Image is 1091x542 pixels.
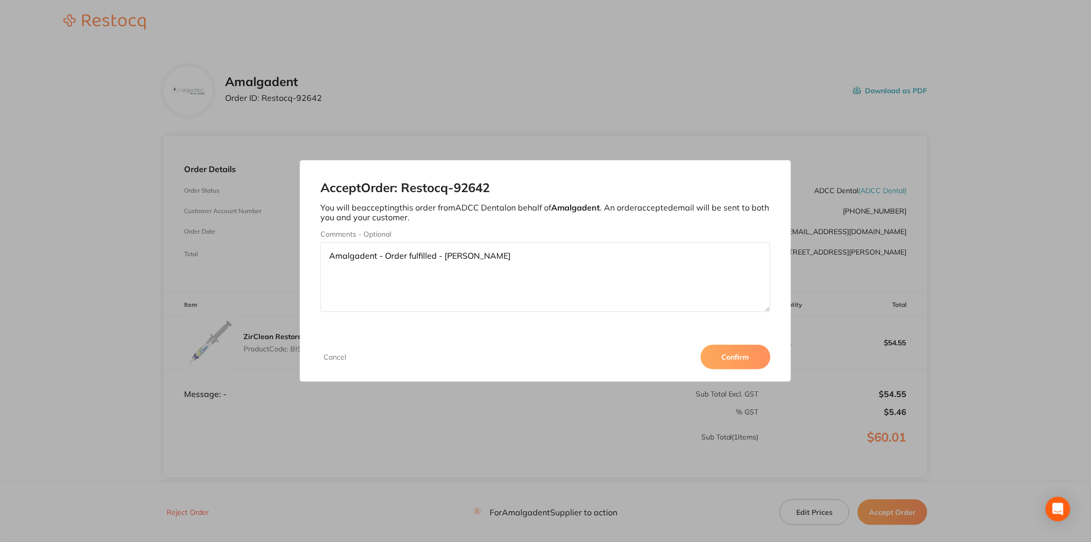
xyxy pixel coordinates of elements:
[320,181,771,195] h2: Accept Order: Restocq- 92642
[320,352,349,362] button: Cancel
[320,242,771,312] textarea: Amalgadent - Order fulfilled - [PERSON_NAME]
[320,230,771,238] label: Comments - Optional
[701,345,771,369] button: Confirm
[1046,497,1070,522] div: Open Intercom Messenger
[551,202,600,213] b: Amalgadent
[320,203,771,222] p: You will be accepting this order from ADCC Dental on behalf of . An order accepted email will be ...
